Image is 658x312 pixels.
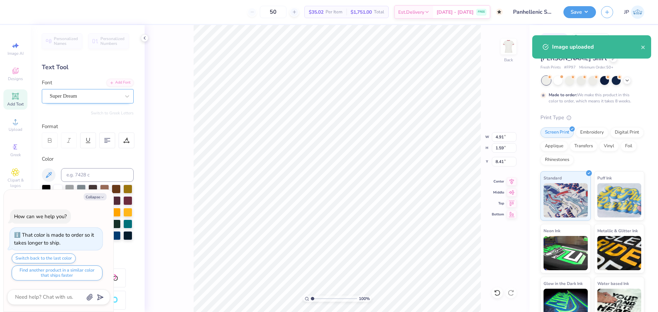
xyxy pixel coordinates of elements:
[597,174,612,182] span: Puff Ink
[8,51,24,56] span: Image AI
[398,9,424,16] span: Est. Delivery
[597,227,638,234] span: Metallic & Glitter Ink
[100,36,125,46] span: Personalized Numbers
[504,57,513,63] div: Back
[359,296,370,302] span: 100 %
[10,152,21,158] span: Greek
[576,127,608,138] div: Embroidery
[540,114,644,122] div: Print Type
[14,232,94,246] div: That color is made to order so it takes longer to ship.
[570,141,597,151] div: Transfers
[8,76,23,82] span: Designs
[597,183,642,217] img: Puff Ink
[9,127,22,132] span: Upload
[492,201,504,206] span: Top
[597,280,629,287] span: Water based Ink
[508,5,558,19] input: Untitled Design
[54,36,78,46] span: Personalized Names
[544,183,588,217] img: Standard
[351,9,372,16] span: $1,751.00
[597,236,642,270] img: Metallic & Glitter Ink
[564,65,576,71] span: # FP97
[12,265,102,280] button: Find another product in a similar color that ships faster
[61,168,134,182] input: e.g. 7428 c
[14,213,67,220] div: How can we help you?
[540,65,561,71] span: Fresh Prints
[7,101,24,107] span: Add Text
[3,177,27,188] span: Clipart & logos
[309,9,324,16] span: $35.02
[437,9,474,16] span: [DATE] - [DATE]
[260,6,287,18] input: – –
[544,280,583,287] span: Glow in the Dark Ink
[492,212,504,217] span: Bottom
[502,40,515,53] img: Back
[544,174,562,182] span: Standard
[42,63,134,72] div: Text Tool
[492,179,504,184] span: Center
[478,10,485,14] span: FREE
[326,9,342,16] span: Per Item
[12,253,76,263] button: Switch back to the last color
[544,236,588,270] img: Neon Ink
[579,65,613,71] span: Minimum Order: 50 +
[621,141,637,151] div: Foil
[540,155,574,165] div: Rhinestones
[641,43,646,51] button: close
[610,127,644,138] div: Digital Print
[599,141,619,151] div: Vinyl
[107,79,134,87] div: Add Font
[540,141,568,151] div: Applique
[540,127,574,138] div: Screen Print
[549,92,633,104] div: We make this product in this color to order, which means it takes 8 weeks.
[544,227,560,234] span: Neon Ink
[374,9,384,16] span: Total
[492,190,504,195] span: Middle
[91,110,134,116] button: Switch to Greek Letters
[42,155,134,163] div: Color
[552,43,641,51] div: Image uploaded
[42,123,134,130] div: Format
[549,92,577,98] strong: Made to order:
[42,79,52,87] label: Font
[84,193,107,200] button: Collapse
